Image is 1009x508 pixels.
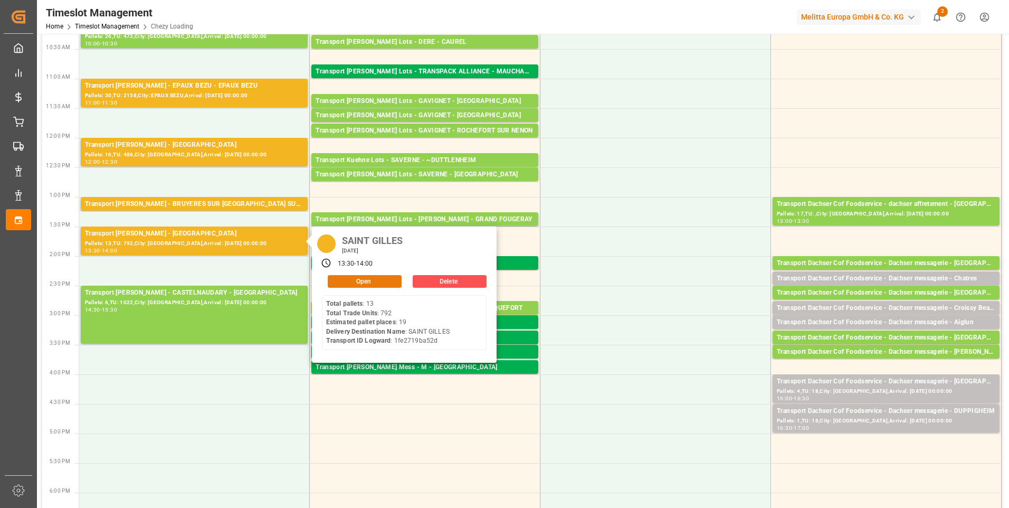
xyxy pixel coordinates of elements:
[46,104,70,109] span: 11:30 AM
[85,140,303,150] div: Transport [PERSON_NAME] - [GEOGRAPHIC_DATA]
[100,100,102,105] div: -
[85,248,100,253] div: 13:30
[949,5,973,29] button: Help Center
[316,170,534,180] div: Transport [PERSON_NAME] Lots - SAVERNE - [GEOGRAPHIC_DATA]
[316,37,534,48] div: Transport [PERSON_NAME] Lots - DERE - CAUREL
[925,5,949,29] button: show 2 new notifications
[794,426,809,430] div: 17:00
[316,214,534,225] div: Transport [PERSON_NAME] Lots - [PERSON_NAME] - GRAND FOUGERAY
[316,166,534,175] div: Pallets: 1,TU: 74,City: ~[GEOGRAPHIC_DATA],Arrival: [DATE] 00:00:00
[777,269,995,278] div: Pallets: 2,TU: 29,City: [GEOGRAPHIC_DATA],Arrival: [DATE] 00:00:00
[46,5,193,21] div: Timeslot Management
[316,77,534,86] div: Pallets: 21,TU: 1140,City: MAUCHAMPS,Arrival: [DATE] 00:00:00
[316,225,534,234] div: Pallets: 2,TU: 6,City: [GEOGRAPHIC_DATA],Arrival: [DATE] 00:00:00
[777,347,995,358] div: Transport Dachser Cof Foodservice - Dachser messagerie - [PERSON_NAME]
[777,417,995,426] div: Pallets: 1,TU: 16,City: [GEOGRAPHIC_DATA],Arrival: [DATE] 00:00:00
[50,340,70,346] span: 3:30 PM
[102,307,117,312] div: 15:30
[85,307,100,312] div: 14:30
[102,248,117,253] div: 14:00
[777,288,995,298] div: Transport Dachser Cof Foodservice - Dachser messagerie - [GEOGRAPHIC_DATA] , [GEOGRAPHIC_DATA]
[937,6,948,17] span: 2
[85,159,100,164] div: 12:00
[777,387,995,396] div: Pallets: 4,TU: 18,City: [GEOGRAPHIC_DATA],Arrival: [DATE] 00:00:00
[50,311,70,316] span: 3:00 PM
[777,298,995,307] div: Pallets: 2,TU: 21,City: [GEOGRAPHIC_DATA] , [GEOGRAPHIC_DATA],Arrival: [DATE] 00:00:00
[316,121,534,130] div: Pallets: 9,TU: 384,City: [GEOGRAPHIC_DATA],Arrival: [DATE] 00:00:00
[326,300,363,307] b: Total pallets
[102,100,117,105] div: 11:30
[338,259,355,269] div: 13:30
[46,74,70,80] span: 11:00 AM
[100,159,102,164] div: -
[50,399,70,405] span: 4:30 PM
[50,458,70,464] span: 5:30 PM
[794,396,809,401] div: 16:30
[338,232,407,247] div: SAINT GILLES
[85,298,303,307] div: Pallets: 6,TU: 1022,City: [GEOGRAPHIC_DATA],Arrival: [DATE] 00:00:00
[797,7,925,27] button: Melitta Europa GmbH & Co. KG
[102,159,117,164] div: 12:30
[354,259,356,269] div: -
[356,259,373,269] div: 14:00
[100,307,102,312] div: -
[316,180,534,189] div: Pallets: 2,TU: ,City: SARREBOURG,Arrival: [DATE] 00:00:00
[85,81,303,91] div: Transport [PERSON_NAME] - EPAUX BEZU - EPAUX BEZU
[777,426,792,430] div: 16:30
[316,362,534,373] div: Transport [PERSON_NAME] Mess - M - [GEOGRAPHIC_DATA]
[777,284,995,293] div: Pallets: ,TU: 190,City: [GEOGRAPHIC_DATA],Arrival: [DATE] 00:00:00
[75,23,139,30] a: Timeslot Management
[792,219,794,223] div: -
[326,309,377,317] b: Total Trade Units
[326,337,391,344] b: Transport ID Logward
[85,150,303,159] div: Pallets: 16,TU: 486,City: [GEOGRAPHIC_DATA],Arrival: [DATE] 00:00:00
[46,133,70,139] span: 12:00 PM
[413,275,487,288] button: Delete
[100,248,102,253] div: -
[777,199,995,210] div: Transport Dachser Cof Foodservice - dachser affretement - [GEOGRAPHIC_DATA]
[777,406,995,417] div: Transport Dachser Cof Foodservice - Dachser messagerie - DUPPIGHEIM
[85,41,100,46] div: 10:00
[316,67,534,77] div: Transport [PERSON_NAME] Lots - TRANSPACK ALLIANCE - MAUCHAMPS
[85,229,303,239] div: Transport [PERSON_NAME] - [GEOGRAPHIC_DATA]
[777,317,995,328] div: Transport Dachser Cof Foodservice - Dachser messagerie - Aiglun
[50,251,70,257] span: 2:00 PM
[316,155,534,166] div: Transport Kuehne Lots - SAVERNE - ~DUTTLENHEIM
[316,136,534,145] div: Pallets: 1,TU: 112,City: ROCHEFORT SUR NENON,Arrival: [DATE] 00:00:00
[50,222,70,228] span: 1:30 PM
[777,377,995,387] div: Transport Dachser Cof Foodservice - Dachser messagerie - [GEOGRAPHIC_DATA]
[777,303,995,314] div: Transport Dachser Cof Foodservice - Dachser messagerie - Croissy Beaubourg
[338,247,407,255] div: [DATE]
[777,314,995,323] div: Pallets: 1,TU: 30,City: Croissy Beaubourg,Arrival: [DATE] 00:00:00
[792,426,794,430] div: -
[316,96,534,107] div: Transport [PERSON_NAME] Lots - GAVIGNET - [GEOGRAPHIC_DATA]
[777,396,792,401] div: 16:00
[85,239,303,248] div: Pallets: 13,TU: 792,City: [GEOGRAPHIC_DATA],Arrival: [DATE] 00:00:00
[50,281,70,287] span: 2:30 PM
[326,328,405,335] b: Delivery Destination Name
[316,373,534,382] div: Pallets: ,TU: 7,City: [GEOGRAPHIC_DATA],Arrival: [DATE] 00:00:00
[777,333,995,343] div: Transport Dachser Cof Foodservice - Dachser messagerie - [GEOGRAPHIC_DATA]
[792,396,794,401] div: -
[46,44,70,50] span: 10:30 AM
[85,100,100,105] div: 11:00
[794,219,809,223] div: 13:30
[100,41,102,46] div: -
[50,488,70,494] span: 6:00 PM
[326,299,450,346] div: : 13 : 792 : 19 : SAINT GILLES : 1fe2719ba52d
[797,10,921,25] div: Melitta Europa GmbH & Co. KG
[777,274,995,284] div: Transport Dachser Cof Foodservice - Dachser messagerie - Chatres
[328,275,402,288] button: Open
[316,110,534,121] div: Transport [PERSON_NAME] Lots - GAVIGNET - [GEOGRAPHIC_DATA]
[777,358,995,366] div: Pallets: ,TU: 72,City: [PERSON_NAME],Arrival: [DATE] 00:00:00
[50,192,70,198] span: 1:00 PM
[46,163,70,168] span: 12:30 PM
[326,318,396,326] b: Estimated pallet places
[50,370,70,375] span: 4:00 PM
[50,429,70,435] span: 5:00 PM
[46,23,63,30] a: Home
[102,41,117,46] div: 10:30
[316,107,534,116] div: Pallets: 1,TU: 54,City: [GEOGRAPHIC_DATA],Arrival: [DATE] 00:00:00
[777,343,995,352] div: Pallets: 1,TU: 167,City: [GEOGRAPHIC_DATA],Arrival: [DATE] 00:00:00
[777,328,995,337] div: Pallets: 2,TU: 12,City: [GEOGRAPHIC_DATA],Arrival: [DATE] 00:00:00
